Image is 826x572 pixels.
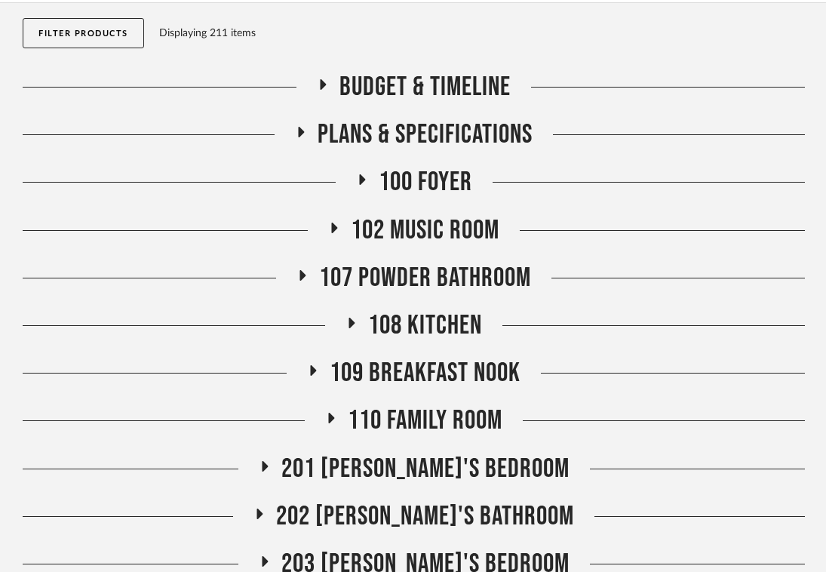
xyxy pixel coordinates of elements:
[339,71,511,103] span: Budget & Timeline
[318,118,533,151] span: Plans & Specifications
[348,404,502,437] span: 110 Family Room
[351,214,499,247] span: 102 Music Room
[319,262,531,294] span: 107 Powder Bathroom
[379,166,472,198] span: 100 Foyer
[23,18,144,48] button: Filter Products
[330,357,520,389] span: 109 Breakfast Nook
[159,25,798,42] div: Displaying 211 items
[276,500,574,533] span: 202 [PERSON_NAME]'s Bathroom
[368,309,482,342] span: 108 Kitchen
[281,453,570,485] span: 201 [PERSON_NAME]'s Bedroom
